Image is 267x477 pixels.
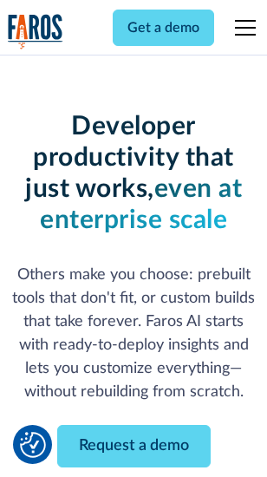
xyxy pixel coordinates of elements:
img: Logo of the analytics and reporting company Faros. [8,14,63,49]
p: Others make you choose: prebuilt tools that don't fit, or custom builds that take forever. Faros ... [8,264,259,404]
button: Cookie Settings [20,432,46,458]
img: Revisit consent button [20,432,46,458]
strong: Developer productivity that just works, [25,114,234,202]
a: Get a demo [113,10,214,46]
div: menu [225,7,259,49]
a: home [8,14,63,49]
a: Request a demo [57,425,211,467]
